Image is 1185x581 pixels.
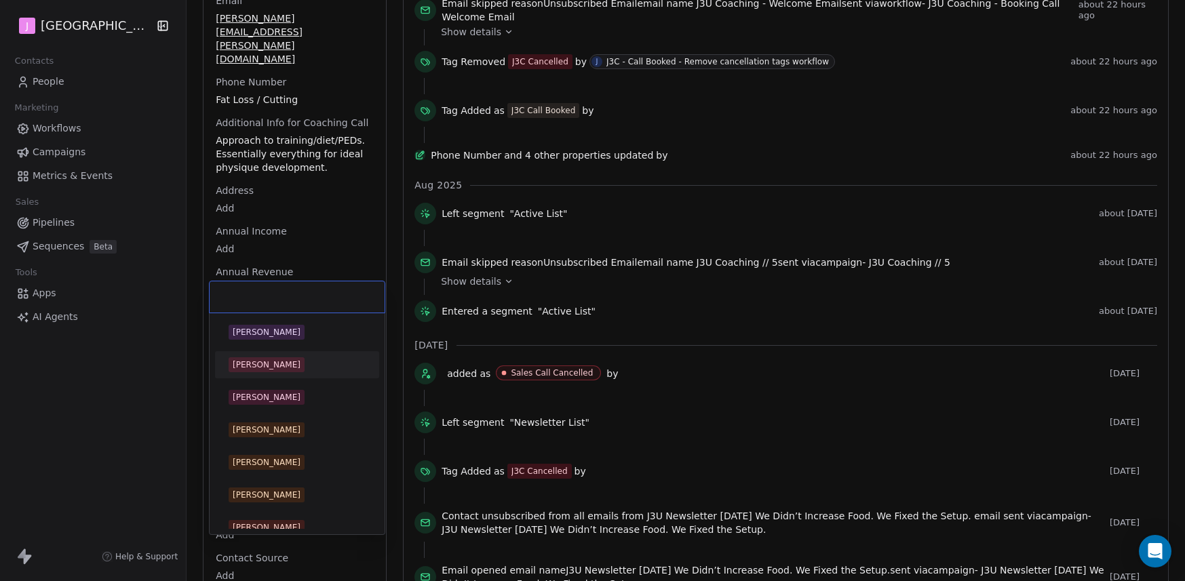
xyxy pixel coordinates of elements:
[233,424,300,436] div: [PERSON_NAME]
[233,391,300,403] div: [PERSON_NAME]
[215,319,379,541] div: Suggestions
[233,359,300,371] div: [PERSON_NAME]
[233,326,300,338] div: [PERSON_NAME]
[233,456,300,468] div: [PERSON_NAME]
[233,521,300,534] div: [PERSON_NAME]
[233,489,300,501] div: [PERSON_NAME]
